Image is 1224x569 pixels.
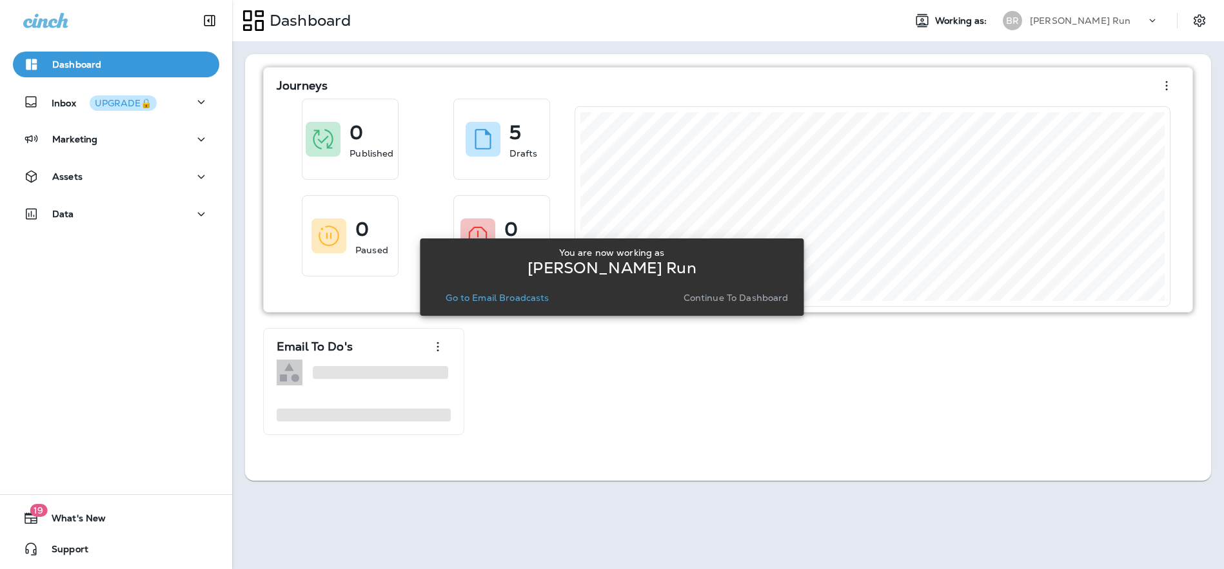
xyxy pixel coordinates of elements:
[277,79,328,92] p: Journeys
[678,289,794,307] button: Continue to Dashboard
[13,52,219,77] button: Dashboard
[13,505,219,531] button: 19What's New
[52,209,74,219] p: Data
[95,99,152,108] div: UPGRADE🔒
[1188,9,1211,32] button: Settings
[355,244,388,256] p: Paused
[559,247,664,258] p: You are now working as
[52,59,101,70] p: Dashboard
[1030,15,1130,26] p: [PERSON_NAME] Run
[440,289,554,307] button: Go to Email Broadcasts
[350,147,393,160] p: Published
[13,89,219,115] button: InboxUPGRADE🔒
[528,263,696,273] p: [PERSON_NAME] Run
[52,134,97,144] p: Marketing
[39,513,106,528] span: What's New
[192,8,228,34] button: Collapse Sidebar
[13,536,219,562] button: Support
[446,293,549,303] p: Go to Email Broadcasts
[277,340,353,353] p: Email To Do's
[13,126,219,152] button: Marketing
[1003,11,1022,30] div: BR
[350,126,363,139] p: 0
[39,544,88,559] span: Support
[90,95,157,111] button: UPGRADE🔒
[13,164,219,189] button: Assets
[935,15,990,26] span: Working as:
[684,293,789,303] p: Continue to Dashboard
[52,171,83,182] p: Assets
[30,504,47,517] span: 19
[13,201,219,227] button: Data
[355,223,369,236] p: 0
[52,95,157,109] p: Inbox
[264,11,351,30] p: Dashboard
